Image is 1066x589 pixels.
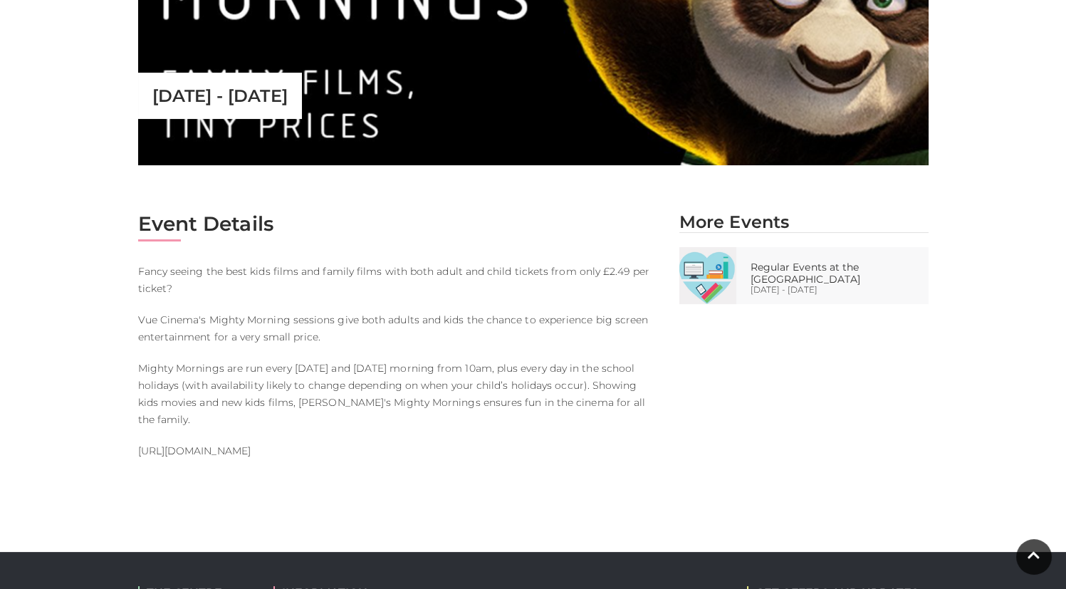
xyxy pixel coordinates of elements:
h2: Event Details [138,212,658,236]
p: [DATE] - [DATE] [751,286,925,294]
a: [URL][DOMAIN_NAME] [138,444,251,457]
p: Vue Cinema's Mighty Morning sessions give both adults and kids the chance to experience big scree... [138,311,658,345]
h2: More Events [679,212,929,232]
p: Fancy seeing the best kids films and family films with both adult and child tickets from only £2.... [138,263,658,297]
p: [DATE] - [DATE] [152,85,288,106]
p: Regular Events at the [GEOGRAPHIC_DATA] [751,261,925,286]
a: Regular Events at the [GEOGRAPHIC_DATA] [DATE] - [DATE] [669,247,939,304]
p: Mighty Mornings are run every [DATE] and [DATE] morning from 10am, plus every day in the school h... [138,360,658,428]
